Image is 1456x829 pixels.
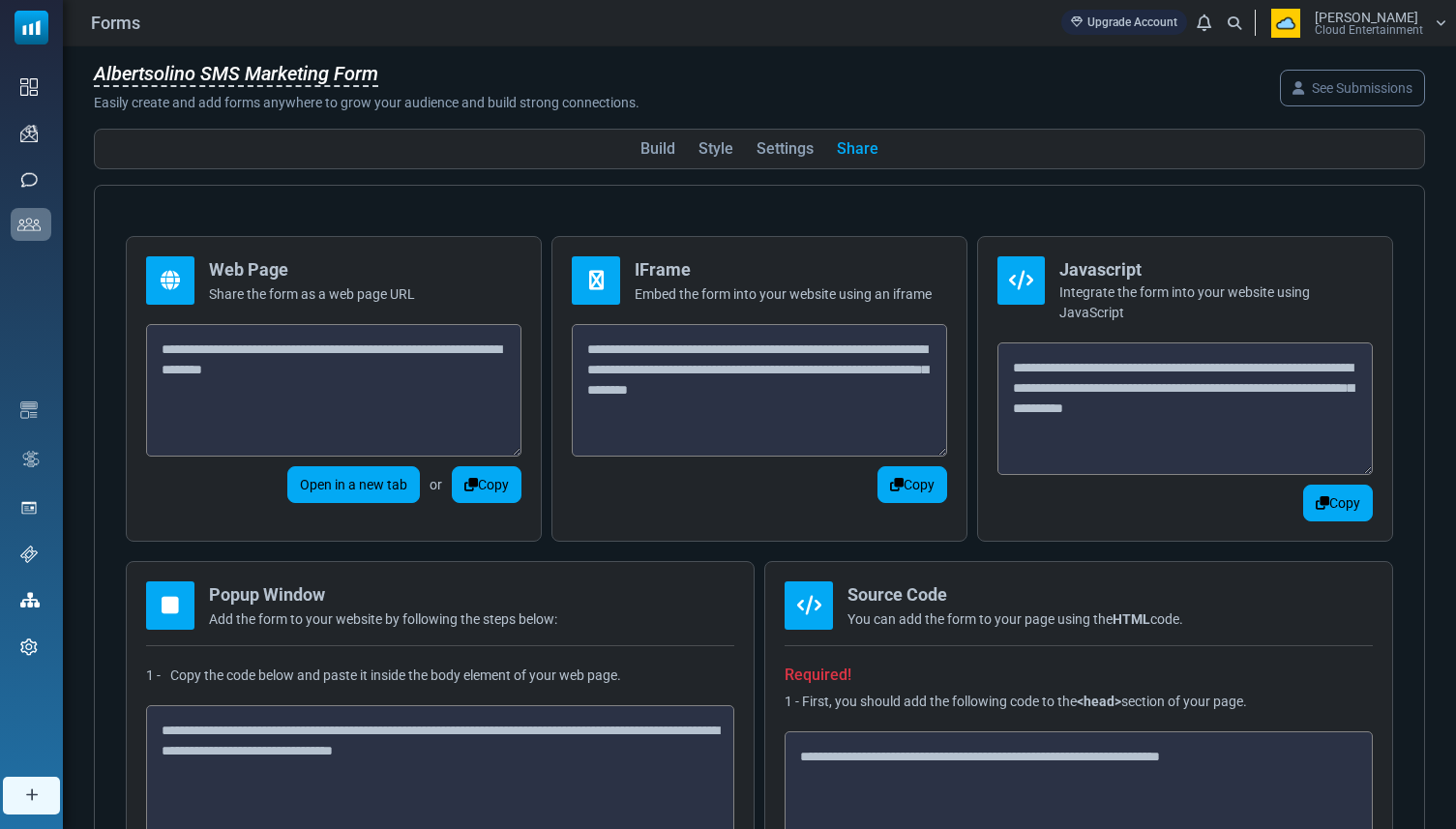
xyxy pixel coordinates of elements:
b: HTML [1113,611,1150,627]
b: <head> [1077,694,1121,709]
div: Integrate the form into your website using JavaScript [1059,282,1373,323]
div: Embed the form into your website using an iframe [635,284,932,305]
div: 1 - First, you should add the following code to the section of your page. [785,666,1247,712]
img: support-icon.svg [20,546,38,563]
div: Add the form to your website by following the steps below: [209,609,557,630]
div: Share the form as a web page URL [209,284,415,305]
img: settings-icon.svg [20,638,38,656]
a: Forms [91,13,140,33]
img: sms-icon.png [20,171,38,189]
img: email-templates-icon.svg [20,401,38,419]
a: Open in a new tab [287,466,420,503]
a: Share [837,137,878,161]
img: landing_pages.svg [20,499,38,517]
img: dashboard-icon.svg [20,78,38,96]
span: Albertsolino SMS Marketing Form [94,62,378,87]
button: Copy [1303,485,1373,521]
div: Javascript [1059,256,1142,282]
img: workflow.svg [20,448,42,470]
a: Upgrade Account [1061,10,1187,35]
button: Copy [877,466,947,503]
a: See Submissions [1280,70,1425,106]
img: contacts-icon.svg [17,218,41,231]
div: IFrame [635,256,691,282]
p: Easily create and add forms anywhere to grow your audience and build strong connections. [94,93,759,113]
span: Cloud Entertainment [1315,24,1423,36]
div: 1 - [146,666,161,686]
a: User Logo [PERSON_NAME] Cloud Entertainment [1262,9,1446,38]
h6: Required! [785,666,1247,684]
div: Web Page [209,256,288,282]
a: Style [698,137,733,161]
div: Copy the code below and paste it inside the body element of your web page. [170,666,621,686]
a: Settings [757,137,814,161]
a: Build [640,137,675,161]
div: Source Code [847,581,947,607]
div: You can add the form to your page using the code. [847,609,1183,630]
img: User Logo [1262,9,1310,38]
img: campaigns-icon.png [20,125,38,142]
div: Popup Window [209,581,325,607]
img: mailsoftly_icon_blue_white.svg [15,11,48,44]
span: or [430,475,442,495]
span: [PERSON_NAME] [1315,11,1418,24]
button: Copy [452,466,521,503]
